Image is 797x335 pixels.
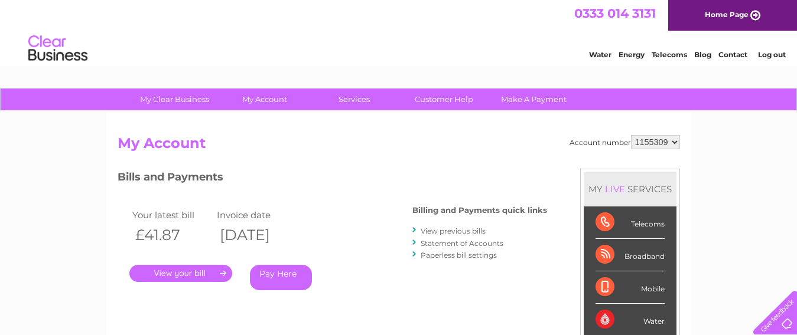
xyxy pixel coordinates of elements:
[596,271,665,304] div: Mobile
[129,207,214,223] td: Your latest bill
[574,6,656,21] a: 0333 014 3131
[120,6,678,57] div: Clear Business is a trading name of Verastar Limited (registered in [GEOGRAPHIC_DATA] No. 3667643...
[596,206,665,239] div: Telecoms
[412,206,547,215] h4: Billing and Payments quick links
[421,251,497,260] a: Paperless bill settings
[485,88,583,110] a: Make A Payment
[718,50,747,59] a: Contact
[589,50,611,59] a: Water
[596,239,665,271] div: Broadband
[395,88,493,110] a: Customer Help
[694,50,711,59] a: Blog
[619,50,645,59] a: Energy
[216,88,313,110] a: My Account
[421,239,503,248] a: Statement of Accounts
[250,265,312,290] a: Pay Here
[118,135,680,157] h2: My Account
[129,223,214,247] th: £41.87
[603,183,627,195] div: LIVE
[652,50,687,59] a: Telecoms
[305,88,403,110] a: Services
[584,172,676,206] div: MY SERVICES
[421,226,486,235] a: View previous bills
[570,135,680,149] div: Account number
[214,223,299,247] th: [DATE]
[214,207,299,223] td: Invoice date
[758,50,786,59] a: Log out
[28,31,88,67] img: logo.png
[129,265,232,282] a: .
[118,169,547,189] h3: Bills and Payments
[126,88,223,110] a: My Clear Business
